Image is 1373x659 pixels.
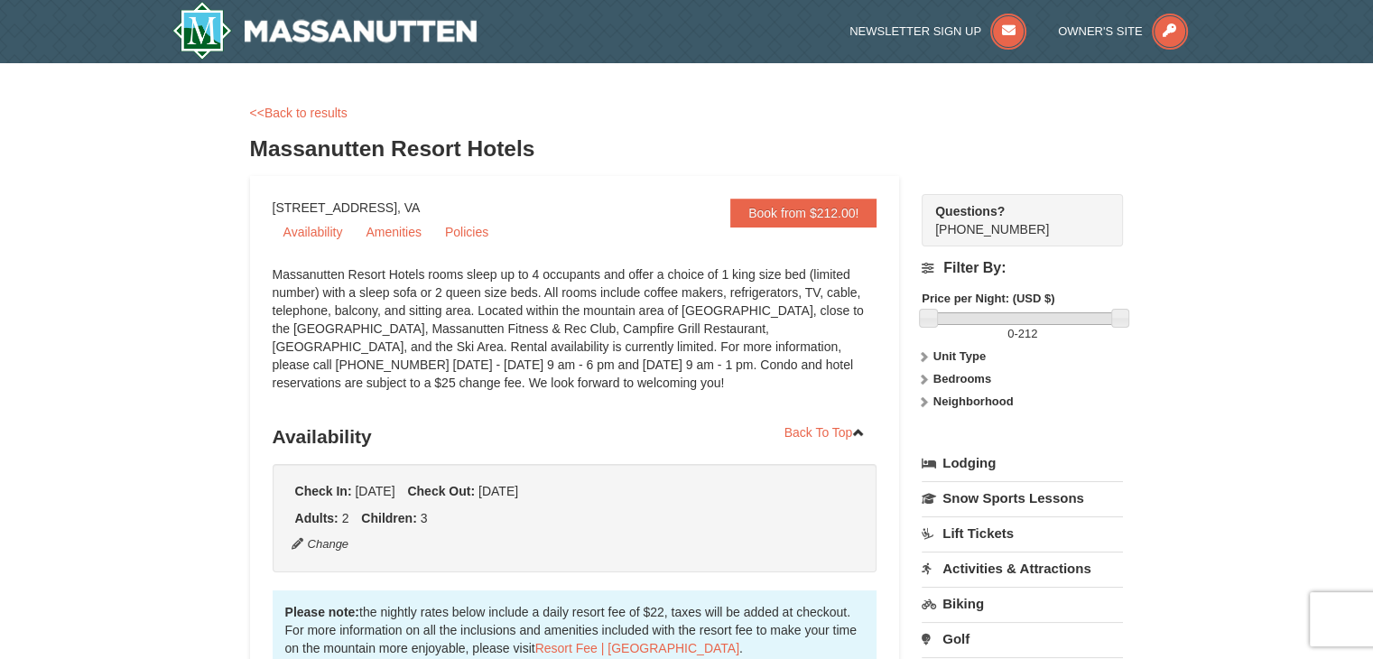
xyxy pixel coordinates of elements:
[933,372,991,385] strong: Bedrooms
[1058,24,1143,38] span: Owner's Site
[922,587,1123,620] a: Biking
[250,131,1124,167] h3: Massanutten Resort Hotels
[250,106,348,120] a: <<Back to results
[922,260,1123,276] h4: Filter By:
[933,349,986,363] strong: Unit Type
[922,622,1123,655] a: Golf
[935,202,1090,237] span: [PHONE_NUMBER]
[285,605,359,619] strong: Please note:
[730,199,877,227] a: Book from $212.00!
[273,265,877,410] div: Massanutten Resort Hotels rooms sleep up to 4 occupants and offer a choice of 1 king size bed (li...
[1018,327,1038,340] span: 212
[773,419,877,446] a: Back To Top
[1007,327,1014,340] span: 0
[407,484,475,498] strong: Check Out:
[172,2,478,60] img: Massanutten Resort Logo
[849,24,1026,38] a: Newsletter Sign Up
[922,516,1123,550] a: Lift Tickets
[922,447,1123,479] a: Lodging
[295,484,352,498] strong: Check In:
[355,218,431,246] a: Amenities
[535,641,739,655] a: Resort Fee | [GEOGRAPHIC_DATA]
[922,325,1123,343] label: -
[1058,24,1188,38] a: Owner's Site
[355,484,394,498] span: [DATE]
[295,511,339,525] strong: Adults:
[478,484,518,498] span: [DATE]
[434,218,499,246] a: Policies
[922,552,1123,585] a: Activities & Attractions
[935,204,1005,218] strong: Questions?
[922,292,1054,305] strong: Price per Night: (USD $)
[273,419,877,455] h3: Availability
[273,218,354,246] a: Availability
[361,511,416,525] strong: Children:
[933,394,1014,408] strong: Neighborhood
[172,2,478,60] a: Massanutten Resort
[421,511,428,525] span: 3
[922,481,1123,515] a: Snow Sports Lessons
[849,24,981,38] span: Newsletter Sign Up
[342,511,349,525] span: 2
[291,534,350,554] button: Change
